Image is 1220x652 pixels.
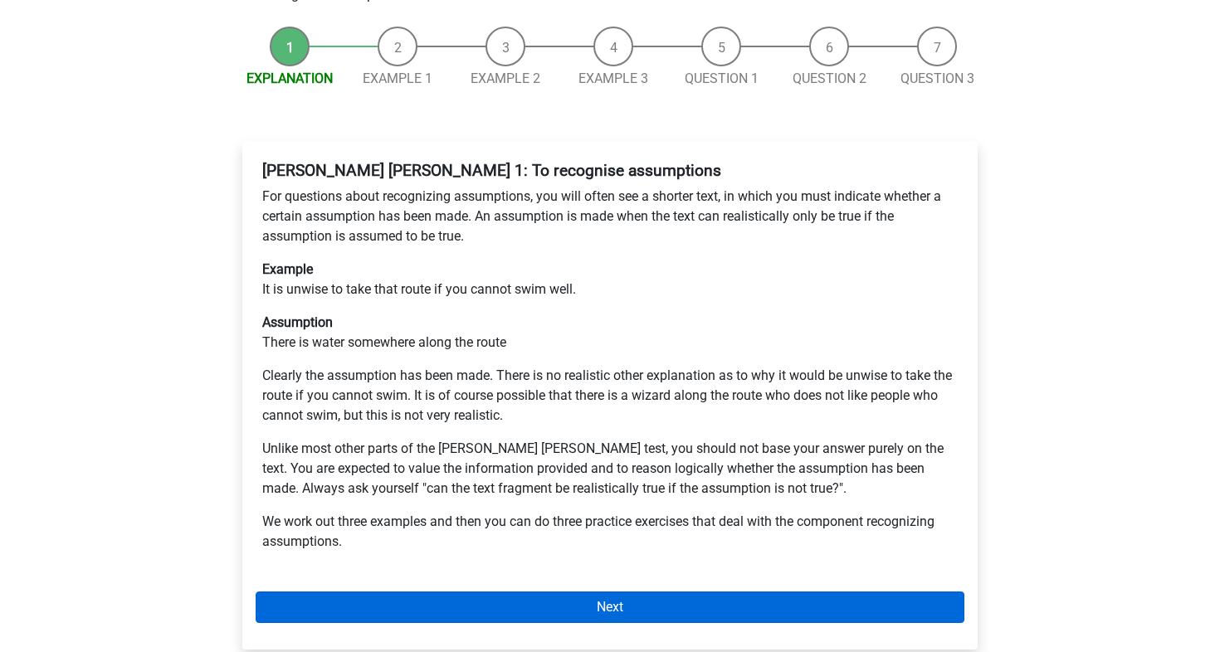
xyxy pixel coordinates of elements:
[471,71,540,86] a: Example 2
[578,71,648,86] a: Example 3
[262,439,958,499] p: Unlike most other parts of the [PERSON_NAME] [PERSON_NAME] test, you should not base your answer ...
[900,71,974,86] a: Question 3
[262,314,333,330] b: Assumption
[246,71,333,86] a: Explanation
[262,512,958,552] p: We work out three examples and then you can do three practice exercises that deal with the compon...
[262,187,958,246] p: For questions about recognizing assumptions, you will often see a shorter text, in which you must...
[363,71,432,86] a: Example 1
[262,366,958,426] p: Clearly the assumption has been made. There is no realistic other explanation as to why it would ...
[256,591,964,623] a: Next
[793,71,866,86] a: Question 2
[262,260,958,299] p: It is unwise to take that route if you cannot swim well.
[685,71,759,86] a: Question 1
[262,313,958,353] p: There is water somewhere along the route
[262,261,313,277] b: Example
[262,161,721,180] b: [PERSON_NAME] [PERSON_NAME] 1: To recognise assumptions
